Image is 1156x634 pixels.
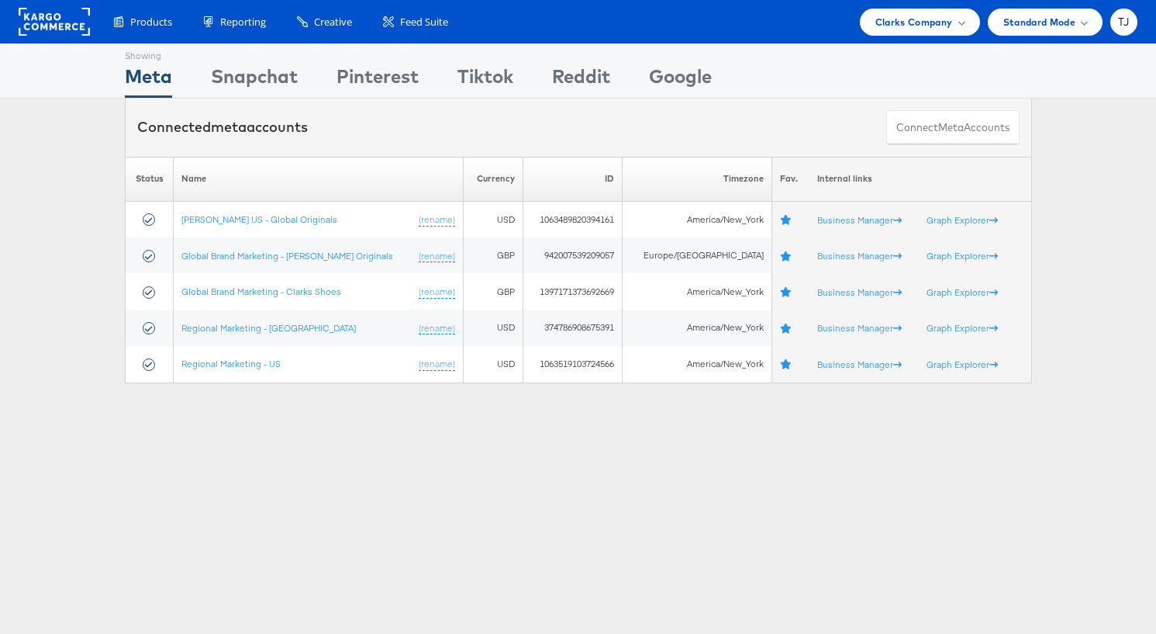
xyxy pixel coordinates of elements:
[816,249,901,261] a: Business Manager
[181,321,356,333] a: Regional Marketing - [GEOGRAPHIC_DATA]
[181,357,281,369] a: Regional Marketing - US
[622,346,771,383] td: America/New_York
[314,15,352,29] span: Creative
[1003,14,1075,30] span: Standard Mode
[927,321,998,333] a: Graph Explorer
[419,249,455,262] a: (rename)
[174,157,464,201] th: Name
[181,213,337,224] a: [PERSON_NAME] US - Global Originals
[523,310,622,346] td: 374786908675391
[523,346,622,383] td: 1063519103724566
[463,157,523,201] th: Currency
[875,14,953,30] span: Clarks Company
[622,273,771,310] td: America/New_York
[211,63,298,98] div: Snapchat
[523,273,622,310] td: 1397171373692669
[137,117,308,137] div: Connected accounts
[927,286,998,297] a: Graph Explorer
[336,63,419,98] div: Pinterest
[552,63,610,98] div: Reddit
[622,157,771,201] th: Timezone
[816,286,901,297] a: Business Manager
[181,249,393,261] a: Global Brand Marketing - [PERSON_NAME] Originals
[419,285,455,298] a: (rename)
[463,310,523,346] td: USD
[419,213,455,226] a: (rename)
[419,321,455,334] a: (rename)
[649,63,712,98] div: Google
[523,201,622,237] td: 1063489820394161
[457,63,513,98] div: Tiktok
[622,310,771,346] td: America/New_York
[938,120,964,135] span: meta
[125,63,172,98] div: Meta
[220,15,266,29] span: Reporting
[463,273,523,310] td: GBP
[463,201,523,237] td: USD
[622,201,771,237] td: America/New_York
[886,110,1020,145] button: ConnectmetaAccounts
[419,357,455,370] a: (rename)
[927,249,998,261] a: Graph Explorer
[523,237,622,274] td: 942007539209057
[816,358,901,369] a: Business Manager
[463,237,523,274] td: GBP
[463,346,523,383] td: USD
[400,15,448,29] span: Feed Suite
[125,157,174,201] th: Status
[816,321,901,333] a: Business Manager
[125,44,172,63] div: Showing
[211,118,247,136] span: meta
[523,157,622,201] th: ID
[622,237,771,274] td: Europe/[GEOGRAPHIC_DATA]
[130,15,172,29] span: Products
[927,213,998,225] a: Graph Explorer
[181,285,341,296] a: Global Brand Marketing - Clarks Shoes
[927,358,998,369] a: Graph Explorer
[1118,17,1130,27] span: TJ
[816,213,901,225] a: Business Manager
